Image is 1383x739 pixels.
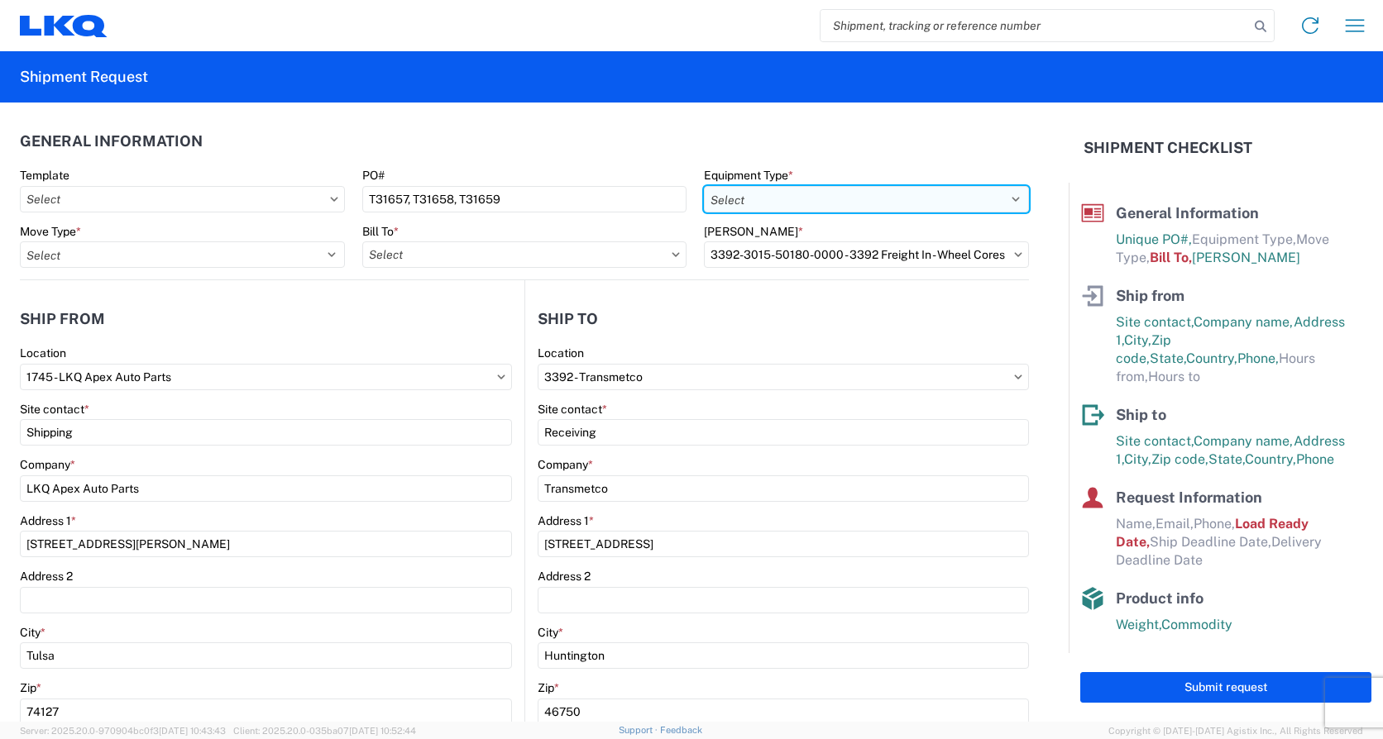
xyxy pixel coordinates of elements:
[538,346,584,360] label: Location
[20,364,512,390] input: Select
[619,725,660,735] a: Support
[704,168,793,183] label: Equipment Type
[1116,617,1161,632] span: Weight,
[362,168,385,183] label: PO#
[159,726,226,736] span: [DATE] 10:43:43
[20,168,69,183] label: Template
[20,67,148,87] h2: Shipment Request
[1186,350,1237,366] span: Country,
[1156,516,1194,532] span: Email,
[20,402,89,417] label: Site contact
[1192,250,1300,265] span: [PERSON_NAME]
[1237,350,1279,366] span: Phone,
[20,186,345,212] input: Select
[20,311,105,327] h2: Ship from
[660,725,702,735] a: Feedback
[20,133,203,150] h2: General Information
[349,726,416,736] span: [DATE] 10:52:44
[704,224,803,239] label: [PERSON_NAME]
[538,402,607,417] label: Site contact
[20,625,45,640] label: City
[1151,451,1208,467] span: Zip code,
[1108,723,1363,738] span: Copyright © [DATE]-[DATE] Agistix Inc., All Rights Reserved
[538,311,598,327] h2: Ship to
[821,10,1249,41] input: Shipment, tracking or reference number
[1124,451,1151,467] span: City,
[538,457,593,472] label: Company
[20,224,81,239] label: Move Type
[1116,406,1166,423] span: Ship to
[1116,433,1194,449] span: Site contact,
[1116,589,1204,607] span: Product info
[1080,672,1371,703] button: Submit request
[704,241,1029,268] input: Select
[1296,451,1334,467] span: Phone
[233,726,416,736] span: Client: 2025.20.0-035ba07
[1116,231,1192,247] span: Unique PO#,
[20,726,226,736] span: Server: 2025.20.0-970904bc0f3
[1192,231,1296,247] span: Equipment Type,
[1150,250,1192,265] span: Bill To,
[1116,489,1262,506] span: Request Information
[1116,204,1259,222] span: General Information
[1116,314,1194,330] span: Site contact,
[538,513,594,528] label: Address 1
[20,569,73,584] label: Address 2
[1194,314,1294,330] span: Company name,
[1116,516,1156,532] span: Name,
[362,224,399,239] label: Bill To
[538,569,591,584] label: Address 2
[20,457,75,472] label: Company
[1245,451,1296,467] span: Country,
[1150,534,1271,550] span: Ship Deadline Date,
[20,680,41,695] label: Zip
[362,241,687,268] input: Select
[20,346,66,360] label: Location
[1161,617,1232,632] span: Commodity
[538,364,1029,390] input: Select
[1208,451,1245,467] span: State,
[1150,350,1186,366] span: State,
[538,680,559,695] label: Zip
[20,513,76,528] label: Address 1
[1116,287,1184,304] span: Ship from
[538,625,563,640] label: City
[1194,433,1294,449] span: Company name,
[1194,516,1235,532] span: Phone,
[1124,332,1151,348] span: City,
[1148,369,1200,384] span: Hours to
[1084,138,1252,158] h2: Shipment Checklist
